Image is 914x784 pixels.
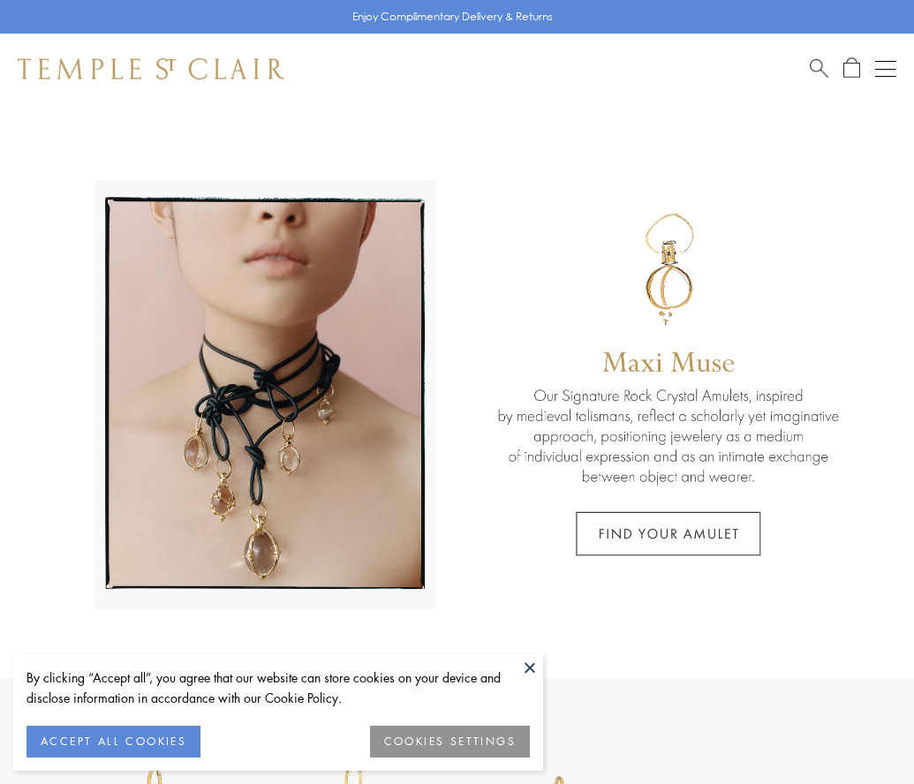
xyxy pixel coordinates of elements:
div: By clicking “Accept all”, you agree that our website can store cookies on your device and disclos... [26,667,530,708]
img: Temple St. Clair [18,58,284,79]
a: Open Shopping Bag [843,57,860,79]
button: COOKIES SETTINGS [370,726,530,758]
p: Enjoy Complimentary Delivery & Returns [352,8,553,26]
button: Open navigation [875,58,896,79]
button: ACCEPT ALL COOKIES [26,726,200,758]
a: Search [810,57,828,79]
